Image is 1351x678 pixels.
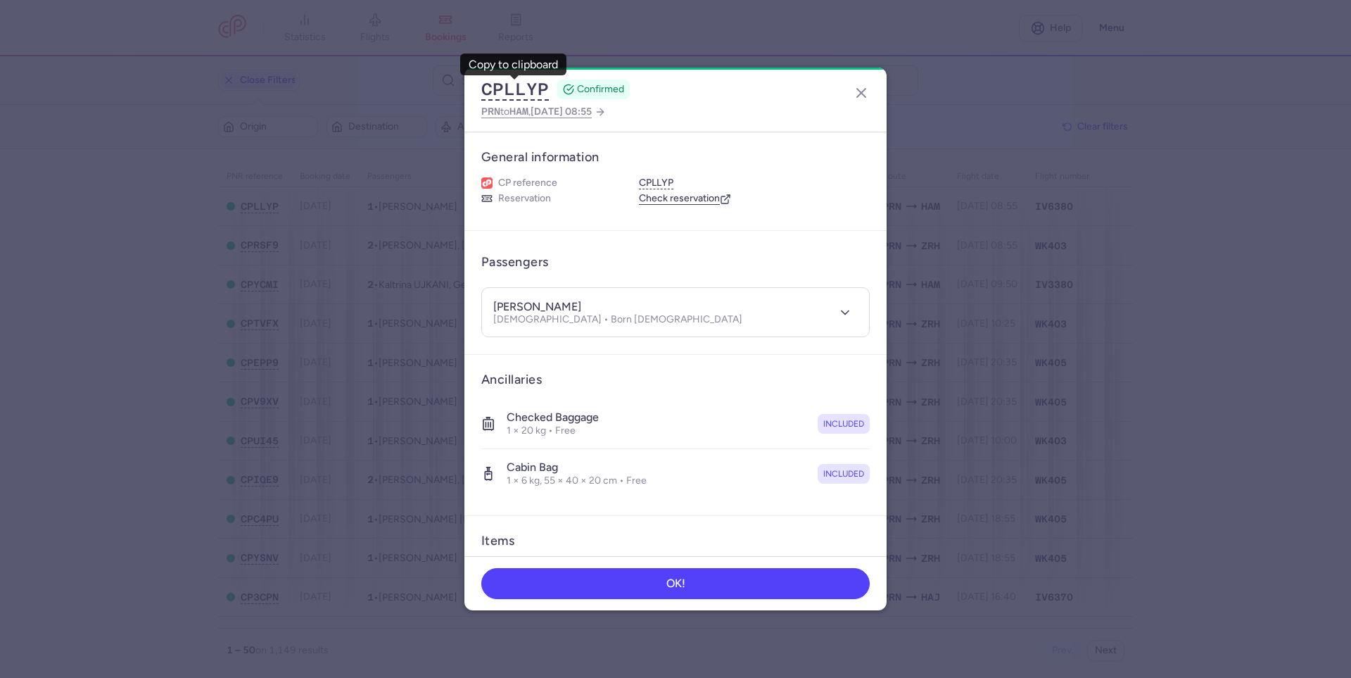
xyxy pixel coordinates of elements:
[507,475,647,487] p: 1 × 6 kg, 55 × 40 × 20 cm • Free
[531,106,592,118] span: [DATE] 08:55
[507,410,599,425] h4: Checked baggage
[481,79,549,100] button: CPLLYP
[481,103,606,120] a: PRNtoHAM,[DATE] 08:55
[507,425,599,437] p: 1 × 20 kg • Free
[498,192,551,205] span: Reservation
[493,314,742,325] p: [DEMOGRAPHIC_DATA] • Born [DEMOGRAPHIC_DATA]
[823,417,864,431] span: included
[509,106,528,117] span: HAM
[481,149,870,165] h3: General information
[507,460,647,475] h4: Cabin bag
[481,254,549,270] h3: Passengers
[577,82,624,96] span: CONFIRMED
[639,177,673,189] button: CPLLYP
[481,106,500,117] span: PRN
[498,177,557,189] span: CP reference
[481,177,493,189] figure: 1L airline logo
[469,58,558,71] div: Copy to clipboard
[481,103,592,120] span: to ,
[639,192,731,205] a: Check reservation
[481,568,870,599] button: OK!
[666,577,685,590] span: OK!
[481,533,514,549] h3: Items
[823,467,864,481] span: included
[481,372,870,388] h3: Ancillaries
[493,300,581,314] h4: [PERSON_NAME]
